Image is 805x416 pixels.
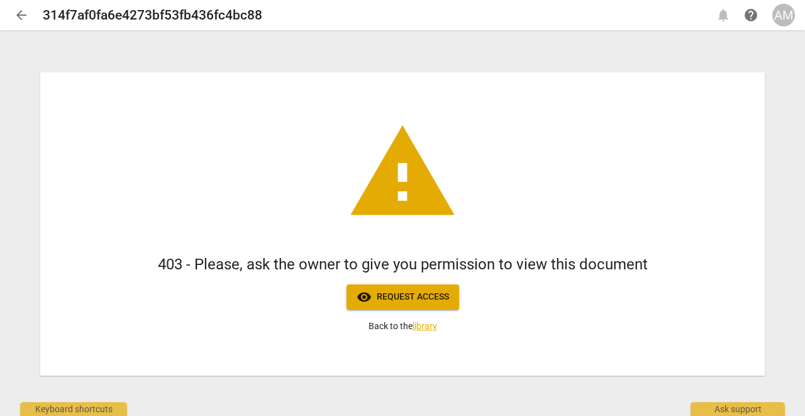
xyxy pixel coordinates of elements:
a: Help [740,4,762,26]
h2: 314f7af0fa6e4273bf53fb436fc4bc88 [43,8,262,23]
span: warning [346,116,459,229]
p: Back to the [369,320,437,333]
a: library [413,321,437,331]
span: Request access [357,290,449,305]
button: Request access [347,284,459,310]
button: AM [772,4,795,26]
div: Keyboard shortcuts [20,402,127,416]
div: Ask support [691,402,785,416]
h1: 403 - Please, ask the owner to give you permission to view this document [158,254,648,275]
span: visibility [357,290,372,305]
span: arrow_back [14,8,29,23]
span: help [743,8,758,23]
